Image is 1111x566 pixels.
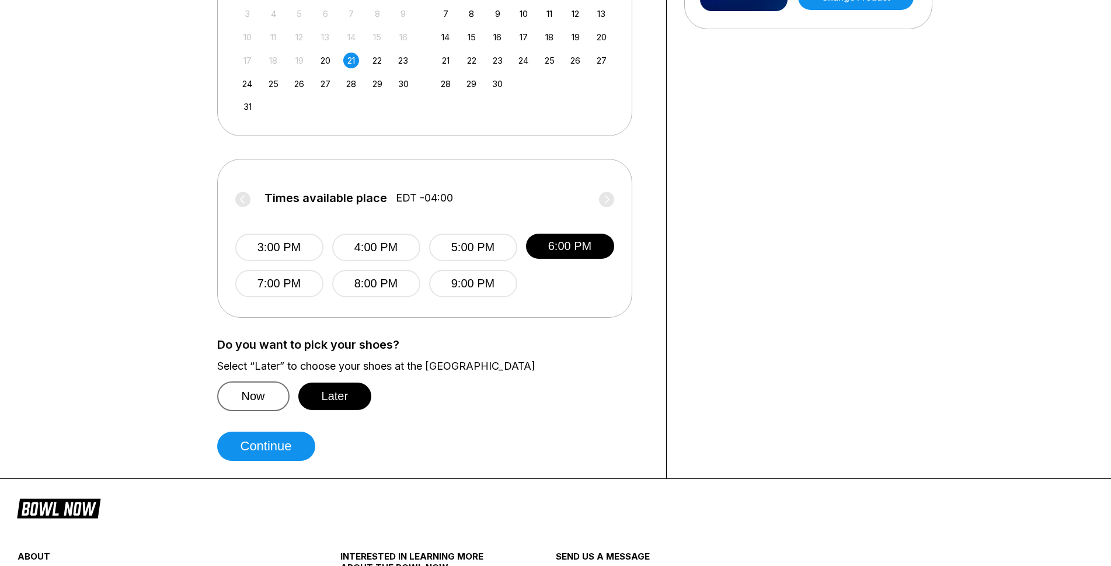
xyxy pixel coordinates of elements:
div: Choose Wednesday, August 27th, 2025 [318,76,333,92]
button: 9:00 PM [429,270,517,297]
div: Choose Wednesday, September 10th, 2025 [516,6,531,22]
div: Not available Saturday, August 9th, 2025 [395,6,411,22]
div: Choose Saturday, September 20th, 2025 [594,29,610,45]
div: Choose Thursday, September 18th, 2025 [542,29,558,45]
div: Choose Wednesday, September 17th, 2025 [516,29,531,45]
div: Choose Friday, September 26th, 2025 [567,53,583,68]
div: Choose Thursday, September 11th, 2025 [542,6,558,22]
div: Choose Monday, September 15th, 2025 [464,29,479,45]
div: Choose Sunday, August 31st, 2025 [239,99,255,114]
div: Not available Tuesday, August 19th, 2025 [291,53,307,68]
div: Not available Friday, August 8th, 2025 [370,6,385,22]
div: Choose Tuesday, September 23rd, 2025 [490,53,506,68]
div: Choose Saturday, September 13th, 2025 [594,6,610,22]
div: Not available Tuesday, August 5th, 2025 [291,6,307,22]
div: Choose Wednesday, September 24th, 2025 [516,53,531,68]
button: Now [217,381,290,411]
div: Not available Thursday, August 7th, 2025 [343,6,359,22]
div: Not available Sunday, August 3rd, 2025 [239,6,255,22]
div: Choose Tuesday, September 30th, 2025 [490,76,506,92]
div: Choose Sunday, September 28th, 2025 [438,76,454,92]
div: Choose Sunday, August 24th, 2025 [239,76,255,92]
div: Not available Sunday, August 17th, 2025 [239,53,255,68]
div: Choose Friday, September 12th, 2025 [567,6,583,22]
div: Choose Saturday, August 23rd, 2025 [395,53,411,68]
button: 3:00 PM [235,234,323,261]
div: Choose Thursday, September 25th, 2025 [542,53,558,68]
div: Choose Wednesday, August 20th, 2025 [318,53,333,68]
div: Choose Friday, September 19th, 2025 [567,29,583,45]
div: Not available Saturday, August 16th, 2025 [395,29,411,45]
div: Not available Monday, August 18th, 2025 [266,53,281,68]
div: Choose Tuesday, September 9th, 2025 [490,6,506,22]
div: Not available Wednesday, August 6th, 2025 [318,6,333,22]
div: Choose Sunday, September 14th, 2025 [438,29,454,45]
div: Choose Sunday, September 7th, 2025 [438,6,454,22]
label: Do you want to pick your shoes? [217,338,649,351]
label: Select “Later” to choose your shoes at the [GEOGRAPHIC_DATA] [217,360,649,373]
div: Not available Tuesday, August 12th, 2025 [291,29,307,45]
button: 4:00 PM [332,234,420,261]
div: Choose Monday, August 25th, 2025 [266,76,281,92]
div: Choose Tuesday, September 16th, 2025 [490,29,506,45]
div: Not available Sunday, August 10th, 2025 [239,29,255,45]
div: Choose Saturday, September 27th, 2025 [594,53,610,68]
button: Continue [217,432,315,461]
div: Choose Monday, September 22nd, 2025 [464,53,479,68]
button: 7:00 PM [235,270,323,297]
div: Not available Wednesday, August 13th, 2025 [318,29,333,45]
div: Choose Friday, August 22nd, 2025 [370,53,385,68]
div: Choose Friday, August 29th, 2025 [370,76,385,92]
button: Later [298,383,372,410]
div: Choose Monday, September 29th, 2025 [464,76,479,92]
div: Not available Thursday, August 14th, 2025 [343,29,359,45]
button: 8:00 PM [332,270,420,297]
button: 5:00 PM [429,234,517,261]
div: Not available Monday, August 11th, 2025 [266,29,281,45]
div: Choose Monday, September 8th, 2025 [464,6,479,22]
div: Choose Sunday, September 21st, 2025 [438,53,454,68]
div: Not available Friday, August 15th, 2025 [370,29,385,45]
div: Choose Thursday, August 21st, 2025 [343,53,359,68]
div: Not available Monday, August 4th, 2025 [266,6,281,22]
span: Times available place [264,192,387,204]
button: 6:00 PM [526,234,614,259]
div: Choose Saturday, August 30th, 2025 [395,76,411,92]
span: EDT -04:00 [396,192,453,204]
div: Choose Tuesday, August 26th, 2025 [291,76,307,92]
div: Choose Thursday, August 28th, 2025 [343,76,359,92]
